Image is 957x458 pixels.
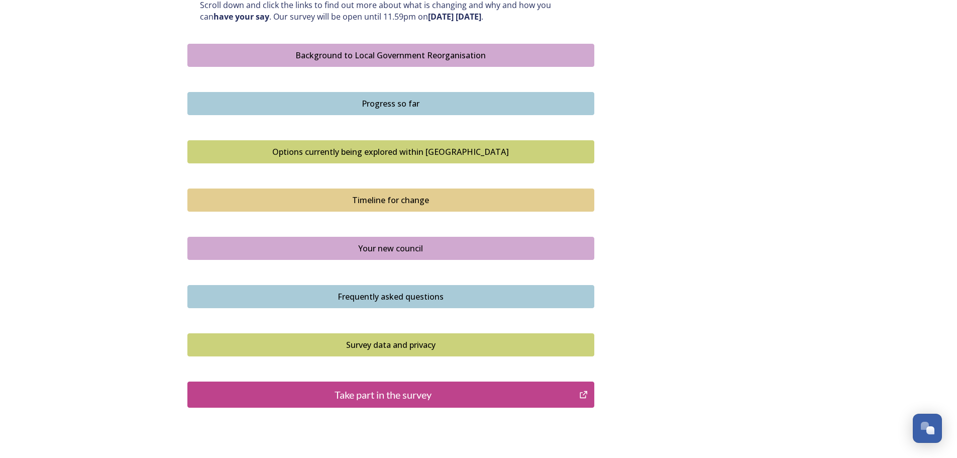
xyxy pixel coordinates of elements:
div: Your new council [193,242,589,254]
div: Timeline for change [193,194,589,206]
button: Progress so far [187,92,594,115]
div: Options currently being explored within [GEOGRAPHIC_DATA] [193,146,589,158]
button: Open Chat [913,414,942,443]
button: Options currently being explored within West Sussex [187,140,594,163]
button: Timeline for change [187,189,594,212]
div: Survey data and privacy [193,339,589,351]
div: Frequently asked questions [193,291,589,303]
strong: [DATE] [456,11,481,22]
div: Take part in the survey [193,387,574,402]
button: Your new council [187,237,594,260]
button: Frequently asked questions [187,285,594,308]
button: Background to Local Government Reorganisation [187,44,594,67]
div: Progress so far [193,98,589,110]
strong: have your say [214,11,269,22]
strong: [DATE] [428,11,454,22]
div: Background to Local Government Reorganisation [193,49,589,61]
button: Take part in the survey [187,382,594,408]
button: Survey data and privacy [187,333,594,356]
